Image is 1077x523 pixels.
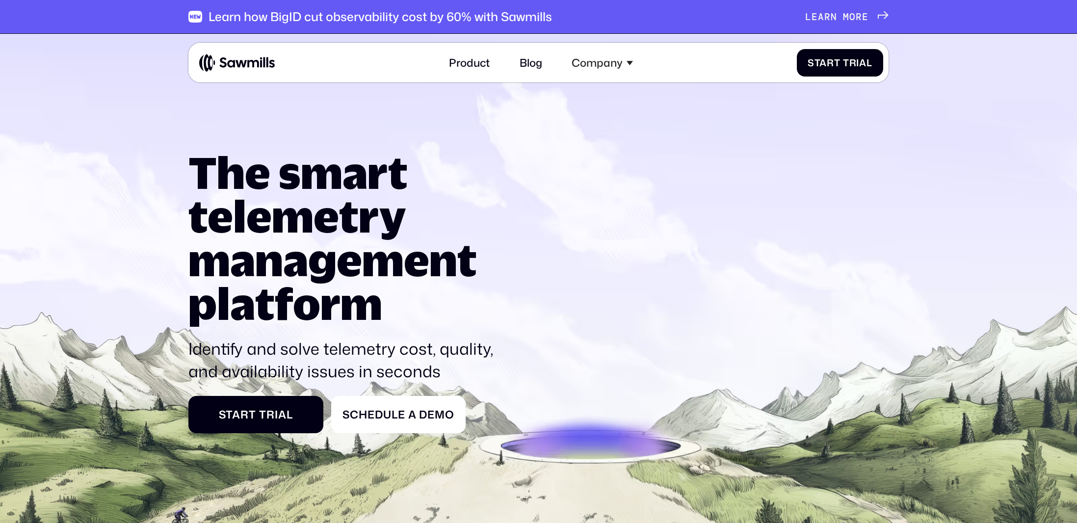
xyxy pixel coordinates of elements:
a: Start Trial [797,49,883,77]
h1: The smart telemetry management platform [188,151,501,325]
div: Learn how BigID cut observability cost by 60% with Sawmills [209,9,552,24]
a: Start Trial [188,396,323,433]
div: Learn more [805,11,868,23]
a: Product [441,48,498,77]
a: Blog [511,48,550,77]
div: Start Trial [199,408,313,421]
div: Start Trial [808,57,872,68]
div: Company [572,56,623,69]
a: Schedule a Demo [331,396,466,433]
p: Identify and solve telemetry cost, quality, and availability issues in seconds [188,338,501,383]
a: Learn more [805,11,889,23]
div: Schedule a Demo [342,408,455,421]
